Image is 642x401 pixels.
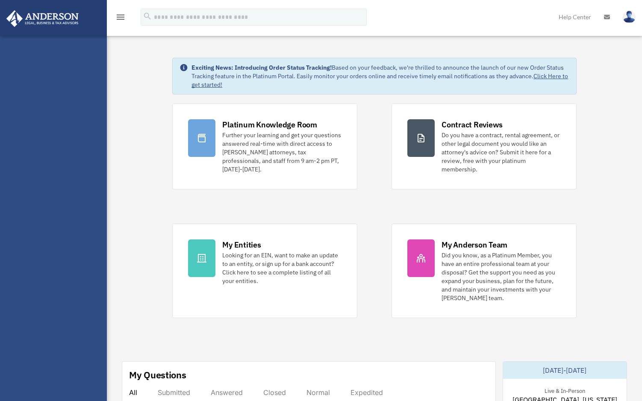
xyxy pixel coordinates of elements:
img: User Pic [623,11,636,23]
div: My Anderson Team [442,239,507,250]
div: All [129,388,137,397]
a: My Entities Looking for an EIN, want to make an update to an entity, or sign up for a bank accoun... [172,224,357,318]
a: menu [115,15,126,22]
div: Submitted [158,388,190,397]
div: Further your learning and get your questions answered real-time with direct access to [PERSON_NAM... [222,131,342,174]
img: Anderson Advisors Platinum Portal [4,10,81,27]
div: Contract Reviews [442,119,503,130]
div: Closed [263,388,286,397]
div: My Questions [129,369,186,381]
div: Do you have a contract, rental agreement, or other legal document you would like an attorney's ad... [442,131,561,174]
div: Based on your feedback, we're thrilled to announce the launch of our new Order Status Tracking fe... [191,63,569,89]
i: search [143,12,152,21]
div: Live & In-Person [538,386,592,395]
div: Did you know, as a Platinum Member, you have an entire professional team at your disposal? Get th... [442,251,561,302]
i: menu [115,12,126,22]
div: Platinum Knowledge Room [222,119,317,130]
a: Contract Reviews Do you have a contract, rental agreement, or other legal document you would like... [392,103,577,189]
div: Looking for an EIN, want to make an update to an entity, or sign up for a bank account? Click her... [222,251,342,285]
div: [DATE]-[DATE] [503,362,627,379]
div: My Entities [222,239,261,250]
a: My Anderson Team Did you know, as a Platinum Member, you have an entire professional team at your... [392,224,577,318]
div: Answered [211,388,243,397]
strong: Exciting News: Introducing Order Status Tracking! [191,64,332,71]
div: Expedited [350,388,383,397]
a: Click Here to get started! [191,72,568,88]
a: Platinum Knowledge Room Further your learning and get your questions answered real-time with dire... [172,103,357,189]
div: Normal [306,388,330,397]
